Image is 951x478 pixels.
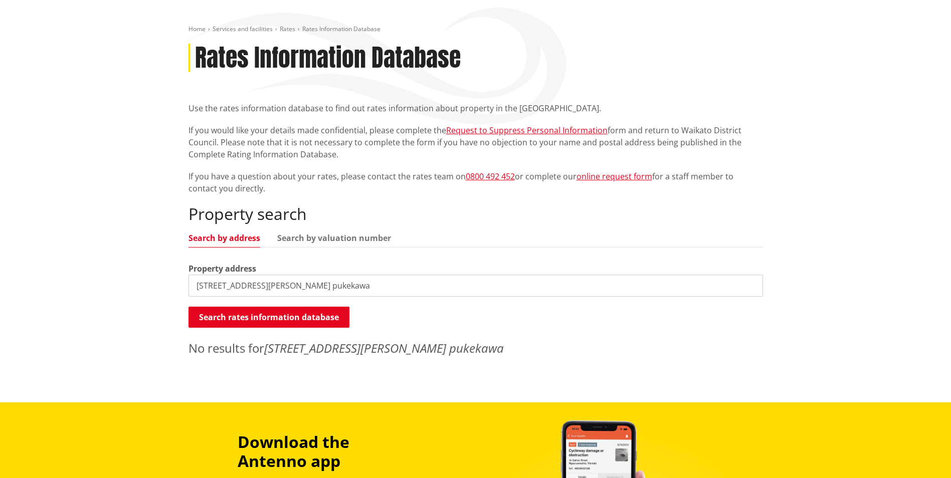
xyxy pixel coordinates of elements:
[188,263,256,275] label: Property address
[213,25,273,33] a: Services and facilities
[188,102,763,114] p: Use the rates information database to find out rates information about property in the [GEOGRAPHI...
[905,436,941,472] iframe: Messenger Launcher
[264,340,504,356] em: [STREET_ADDRESS][PERSON_NAME] pukekawa
[188,25,763,34] nav: breadcrumb
[280,25,295,33] a: Rates
[466,171,515,182] a: 0800 492 452
[188,234,260,242] a: Search by address
[277,234,391,242] a: Search by valuation number
[446,125,608,136] a: Request to Suppress Personal Information
[188,307,349,328] button: Search rates information database
[188,275,763,297] input: e.g. Duke Street NGARUAWAHIA
[238,432,419,471] h3: Download the Antenno app
[577,171,652,182] a: online request form
[188,124,763,160] p: If you would like your details made confidential, please complete the form and return to Waikato ...
[302,25,381,33] span: Rates Information Database
[188,204,763,223] h2: Property search
[188,339,763,357] p: No results for
[195,44,461,73] h1: Rates Information Database
[188,25,206,33] a: Home
[188,170,763,194] p: If you have a question about your rates, please contact the rates team on or complete our for a s...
